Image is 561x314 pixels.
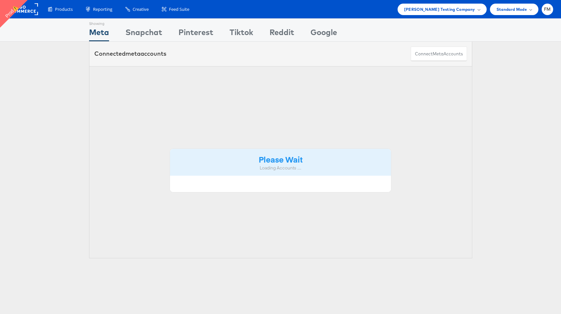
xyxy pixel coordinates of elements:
[544,7,551,11] span: FM
[404,6,475,13] span: [PERSON_NAME] Testing Company
[433,51,443,57] span: meta
[55,6,73,12] span: Products
[310,27,337,41] div: Google
[125,50,140,57] span: meta
[178,27,213,41] div: Pinterest
[411,47,467,61] button: ConnectmetaAccounts
[94,49,166,58] div: Connected accounts
[125,27,162,41] div: Snapchat
[93,6,112,12] span: Reporting
[89,27,109,41] div: Meta
[175,165,386,171] div: Loading Accounts ....
[133,6,149,12] span: Creative
[89,19,109,27] div: Showing
[169,6,189,12] span: Feed Suite
[270,27,294,41] div: Reddit
[496,6,527,13] span: Standard Mode
[259,154,303,165] strong: Please Wait
[230,27,253,41] div: Tiktok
